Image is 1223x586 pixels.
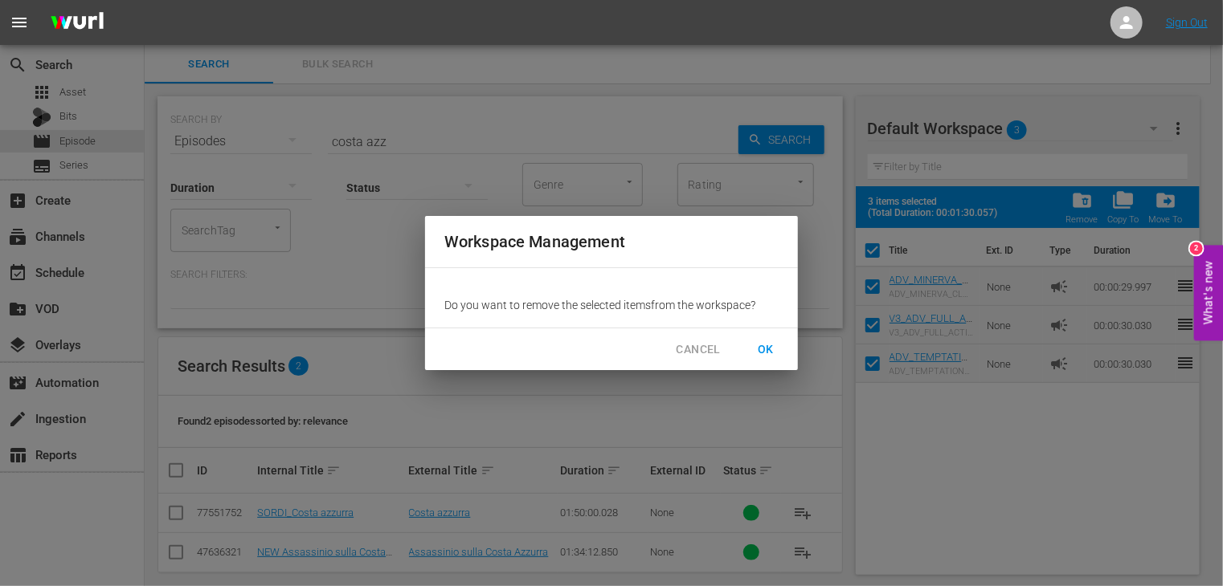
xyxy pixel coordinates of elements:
[677,340,721,360] span: CANCEL
[444,297,779,313] p: Do you want to remove the selected item s from the workspace?
[740,335,791,364] button: OK
[444,229,779,254] h2: Workspace Management
[753,340,779,360] span: OK
[39,4,116,42] img: ans4CAIJ8jUAAAAAAAAAAAAAAAAAAAAAAAAgQb4GAAAAAAAAAAAAAAAAAAAAAAAAJMjXAAAAAAAAAAAAAAAAAAAAAAAAgAT5G...
[1190,242,1203,255] div: 2
[10,13,29,32] span: menu
[664,335,734,364] button: CANCEL
[1194,246,1223,341] button: Open Feedback Widget
[1166,16,1208,29] a: Sign Out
